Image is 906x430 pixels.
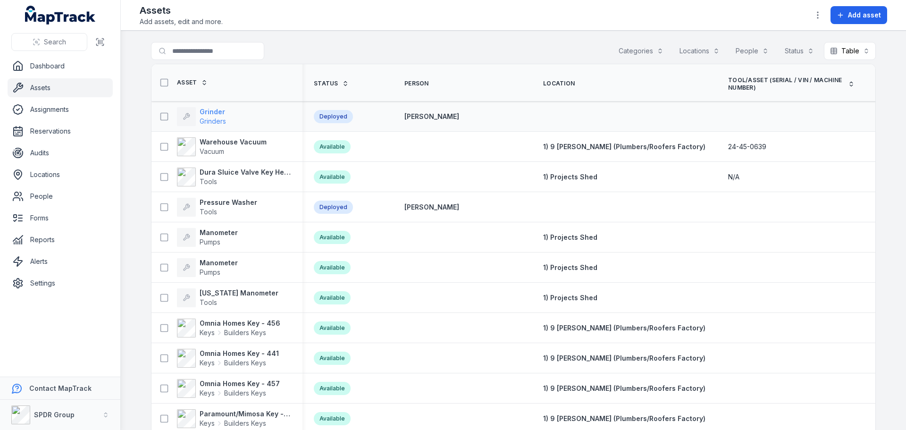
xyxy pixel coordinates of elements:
[8,230,113,249] a: Reports
[543,263,597,271] span: 1) Projects Shed
[543,143,705,151] span: 1) 9 [PERSON_NAME] (Plumbers/Roofers Factory)
[404,80,429,87] span: Person
[543,263,597,272] a: 1) Projects Shed
[543,294,597,302] span: 1) Projects Shed
[177,379,280,398] a: Omnia Homes Key - 457KeysBuilders Keys
[200,137,267,147] strong: Warehouse Vacuum
[200,168,291,177] strong: Dura Sluice Valve Key Heavy Duty 50mm-600mm
[314,321,351,335] div: Available
[728,172,739,182] span: N/A
[200,268,220,276] span: Pumps
[314,201,353,214] div: Deployed
[314,352,351,365] div: Available
[200,107,226,117] strong: Grinder
[177,288,278,307] a: [US_STATE] ManometerTools
[224,358,266,368] span: Builders Keys
[543,293,597,303] a: 1) Projects Shed
[11,33,87,51] button: Search
[543,354,705,363] a: 1) 9 [PERSON_NAME] (Plumbers/Roofers Factory)
[314,291,351,304] div: Available
[543,233,597,241] span: 1) Projects Shed
[177,79,208,86] a: Asset
[543,80,575,87] span: Location
[8,57,113,76] a: Dashboard
[8,165,113,184] a: Locations
[314,412,351,425] div: Available
[543,384,705,392] span: 1) 9 [PERSON_NAME] (Plumbers/Roofers Factory)
[177,409,291,428] a: Paramount/Mimosa Key - 1856KeysBuilders Keys
[314,80,349,87] a: Status
[44,37,66,47] span: Search
[8,187,113,206] a: People
[779,42,820,60] button: Status
[200,328,215,337] span: Keys
[200,379,280,388] strong: Omnia Homes Key - 457
[224,388,266,398] span: Builders Keys
[543,354,705,362] span: 1) 9 [PERSON_NAME] (Plumbers/Roofers Factory)
[200,319,280,328] strong: Omnia Homes Key - 456
[824,42,876,60] button: Table
[848,10,881,20] span: Add asset
[200,147,224,155] span: Vacuum
[177,107,226,126] a: GrinderGrinders
[200,238,220,246] span: Pumps
[543,384,705,393] a: 1) 9 [PERSON_NAME] (Plumbers/Roofers Factory)
[314,261,351,274] div: Available
[177,79,197,86] span: Asset
[404,112,459,121] a: [PERSON_NAME]
[177,258,238,277] a: ManometerPumps
[177,198,257,217] a: Pressure WasherTools
[314,382,351,395] div: Available
[8,143,113,162] a: Audits
[543,414,705,423] a: 1) 9 [PERSON_NAME] (Plumbers/Roofers Factory)
[34,411,75,419] strong: SPDR Group
[728,76,844,92] span: Tool/Asset (Serial / VIN / Machine Number)
[314,80,338,87] span: Status
[224,328,266,337] span: Builders Keys
[200,228,238,237] strong: Manometer
[543,142,705,152] a: 1) 9 [PERSON_NAME] (Plumbers/Roofers Factory)
[29,384,92,392] strong: Contact MapTrack
[314,231,351,244] div: Available
[543,323,705,333] a: 1) 9 [PERSON_NAME] (Plumbers/Roofers Factory)
[200,117,226,125] span: Grinders
[543,172,597,182] a: 1) Projects Shed
[8,78,113,97] a: Assets
[543,173,597,181] span: 1) Projects Shed
[673,42,726,60] button: Locations
[8,100,113,119] a: Assignments
[200,198,257,207] strong: Pressure Washer
[177,349,279,368] a: Omnia Homes Key - 441KeysBuilders Keys
[8,252,113,271] a: Alerts
[200,258,238,268] strong: Manometer
[8,274,113,293] a: Settings
[200,298,217,306] span: Tools
[543,233,597,242] a: 1) Projects Shed
[200,177,217,185] span: Tools
[140,17,223,26] span: Add assets, edit and more.
[177,228,238,247] a: ManometerPumps
[200,288,278,298] strong: [US_STATE] Manometer
[314,140,351,153] div: Available
[200,419,215,428] span: Keys
[224,419,266,428] span: Builders Keys
[543,414,705,422] span: 1) 9 [PERSON_NAME] (Plumbers/Roofers Factory)
[25,6,96,25] a: MapTrack
[830,6,887,24] button: Add asset
[140,4,223,17] h2: Assets
[200,208,217,216] span: Tools
[200,388,215,398] span: Keys
[404,202,459,212] a: [PERSON_NAME]
[200,358,215,368] span: Keys
[177,168,291,186] a: Dura Sluice Valve Key Heavy Duty 50mm-600mmTools
[314,170,351,184] div: Available
[728,76,855,92] a: Tool/Asset (Serial / VIN / Machine Number)
[543,324,705,332] span: 1) 9 [PERSON_NAME] (Plumbers/Roofers Factory)
[8,209,113,228] a: Forms
[8,122,113,141] a: Reservations
[314,110,353,123] div: Deployed
[200,349,279,358] strong: Omnia Homes Key - 441
[200,409,291,419] strong: Paramount/Mimosa Key - 1856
